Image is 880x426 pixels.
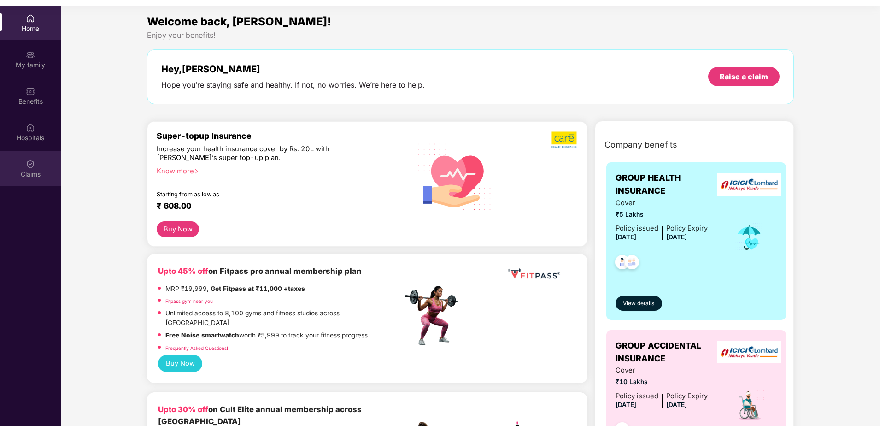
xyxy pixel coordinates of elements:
[604,138,677,151] span: Company benefits
[26,160,35,169] img: svg+xml;base64,PHN2ZyBpZD0iQ2xhaW0iIHhtbG5zPSJodHRwOi8vd3d3LnczLm9yZy8yMDAwL3N2ZyIgd2lkdGg9IjIwIi...
[26,14,35,23] img: svg+xml;base64,PHN2ZyBpZD0iSG9tZSIgeG1sbnM9Imh0dHA6Ly93d3cudzMub3JnLzIwMDAvc3ZnIiB3aWR0aD0iMjAiIG...
[551,131,578,148] img: b5dec4f62d2307b9de63beb79f102df3.png
[158,266,362,276] b: on Fitpass pro annual membership plan
[157,131,402,141] div: Super-topup Insurance
[616,377,708,387] span: ₹10 Lakhs
[211,285,305,292] strong: Get Fitpass at ₹11,000 +taxes
[733,389,765,421] img: icon
[616,210,708,220] span: ₹5 Lakhs
[165,331,239,339] strong: Free Noise smartwatch
[165,345,228,351] a: Frequently Asked Questions!
[158,355,202,372] button: Buy Now
[616,391,658,402] div: Policy issued
[161,64,425,75] div: Hey, [PERSON_NAME]
[147,15,331,28] span: Welcome back, [PERSON_NAME]!
[666,391,708,402] div: Policy Expiry
[157,167,397,173] div: Know more
[734,222,764,253] img: icon
[616,198,708,208] span: Cover
[717,341,781,364] img: insurerLogo
[616,223,658,234] div: Policy issued
[616,233,636,241] span: [DATE]
[616,296,662,311] button: View details
[157,145,363,163] div: Increase your health insurance cover by Rs. 20L with [PERSON_NAME]’s super top-up plan.
[411,131,499,221] img: svg+xml;base64,PHN2ZyB4bWxucz0iaHR0cDovL3d3dy53My5vcmcvMjAwMC9zdmciIHhtbG5zOnhsaW5rPSJodHRwOi8vd3...
[616,365,708,376] span: Cover
[616,339,722,366] span: GROUP ACCIDENTAL INSURANCE
[666,233,687,241] span: [DATE]
[165,331,368,341] p: worth ₹5,999 to track your fitness progress
[616,172,722,198] span: GROUP HEALTH INSURANCE
[157,221,199,237] button: Buy Now
[165,298,213,304] a: Fitpass gym near you
[26,87,35,96] img: svg+xml;base64,PHN2ZyBpZD0iQmVuZWZpdHMiIHhtbG5zPSJodHRwOi8vd3d3LnczLm9yZy8yMDAwL3N2ZyIgd2lkdGg9Ij...
[616,401,636,408] span: [DATE]
[402,284,466,348] img: fpp.png
[623,299,654,308] span: View details
[158,266,208,276] b: Upto 45% off
[158,405,208,414] b: Upto 30% off
[666,223,708,234] div: Policy Expiry
[611,252,634,275] img: svg+xml;base64,PHN2ZyB4bWxucz0iaHR0cDovL3d3dy53My5vcmcvMjAwMC9zdmciIHdpZHRoPSI0OC45NDMiIGhlaWdodD...
[720,71,768,82] div: Raise a claim
[621,252,643,275] img: svg+xml;base64,PHN2ZyB4bWxucz0iaHR0cDovL3d3dy53My5vcmcvMjAwMC9zdmciIHdpZHRoPSI0OC45NDMiIGhlaWdodD...
[165,308,402,328] p: Unlimited access to 8,100 gyms and fitness studios across [GEOGRAPHIC_DATA]
[717,173,781,196] img: insurerLogo
[161,80,425,90] div: Hope you’re staying safe and healthy. If not, no worries. We’re here to help.
[158,405,362,426] b: on Cult Elite annual membership across [GEOGRAPHIC_DATA]
[157,191,363,197] div: Starting from as low as
[157,201,393,212] div: ₹ 608.00
[147,30,794,40] div: Enjoy your benefits!
[165,285,209,292] del: MRP ₹19,999,
[26,123,35,132] img: svg+xml;base64,PHN2ZyBpZD0iSG9zcGl0YWxzIiB4bWxucz0iaHR0cDovL3d3dy53My5vcmcvMjAwMC9zdmciIHdpZHRoPS...
[26,50,35,59] img: svg+xml;base64,PHN2ZyB3aWR0aD0iMjAiIGhlaWdodD0iMjAiIHZpZXdCb3g9IjAgMCAyMCAyMCIgZmlsbD0ibm9uZSIgeG...
[666,401,687,408] span: [DATE]
[194,169,199,174] span: right
[506,265,562,282] img: fppp.png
